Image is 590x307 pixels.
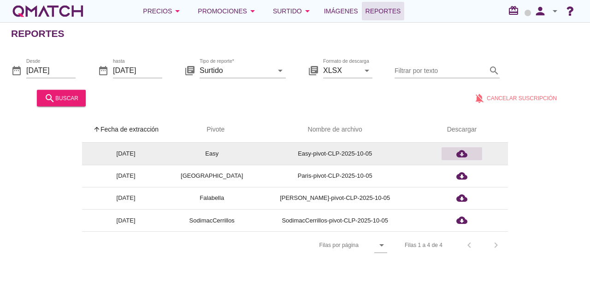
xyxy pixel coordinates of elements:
[456,170,467,181] i: cloud_download
[254,143,416,165] td: Easy-pivot-CLP-2025-10-05
[143,6,183,17] div: Precios
[198,6,258,17] div: Promociones
[308,65,319,76] i: library_books
[113,63,162,78] input: hasta
[170,209,254,231] td: SodimacCerrillos
[37,90,86,106] button: buscar
[320,2,362,20] a: Imágenes
[82,165,170,187] td: [DATE]
[227,232,387,259] div: Filas por página
[265,2,320,20] button: Surtido
[170,165,254,187] td: [GEOGRAPHIC_DATA]
[82,209,170,231] td: [DATE]
[474,92,487,103] i: notifications_off
[362,2,405,20] a: Reportes
[254,165,416,187] td: Paris-pivot-CLP-2025-10-05
[170,117,254,143] th: Pivote: Not sorted. Activate to sort ascending.
[254,209,416,231] td: SodimacCerrillos-pivot-CLP-2025-10-05
[405,241,442,249] div: Filas 1 a 4 de 4
[82,187,170,209] td: [DATE]
[361,65,372,76] i: arrow_drop_down
[466,90,564,106] button: Cancelar suscripción
[82,117,170,143] th: Fecha de extracción: Sorted ascending. Activate to sort descending.
[44,92,78,103] div: buscar
[254,187,416,209] td: [PERSON_NAME]-pivot-CLP-2025-10-05
[44,92,55,103] i: search
[456,193,467,204] i: cloud_download
[93,126,100,133] i: arrow_upward
[11,26,65,41] h2: Reportes
[508,5,523,16] i: redeem
[184,65,195,76] i: library_books
[395,63,487,78] input: Filtrar por texto
[172,6,183,17] i: arrow_drop_down
[170,143,254,165] td: Easy
[376,240,387,251] i: arrow_drop_down
[26,63,76,78] input: Desde
[275,65,286,76] i: arrow_drop_down
[190,2,265,20] button: Promociones
[456,215,467,226] i: cloud_download
[11,65,22,76] i: date_range
[273,6,313,17] div: Surtido
[531,5,549,18] i: person
[254,117,416,143] th: Nombre de archivo: Not sorted.
[456,148,467,159] i: cloud_download
[82,143,170,165] td: [DATE]
[98,65,109,76] i: date_range
[11,2,85,20] a: white-qmatch-logo
[247,6,258,17] i: arrow_drop_down
[366,6,401,17] span: Reportes
[302,6,313,17] i: arrow_drop_down
[549,6,560,17] i: arrow_drop_down
[200,63,273,78] input: Tipo de reporte*
[489,65,500,76] i: search
[136,2,190,20] button: Precios
[170,187,254,209] td: Falabella
[416,117,508,143] th: Descargar: Not sorted.
[487,94,557,102] span: Cancelar suscripción
[323,63,360,78] input: Formato de descarga
[324,6,358,17] span: Imágenes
